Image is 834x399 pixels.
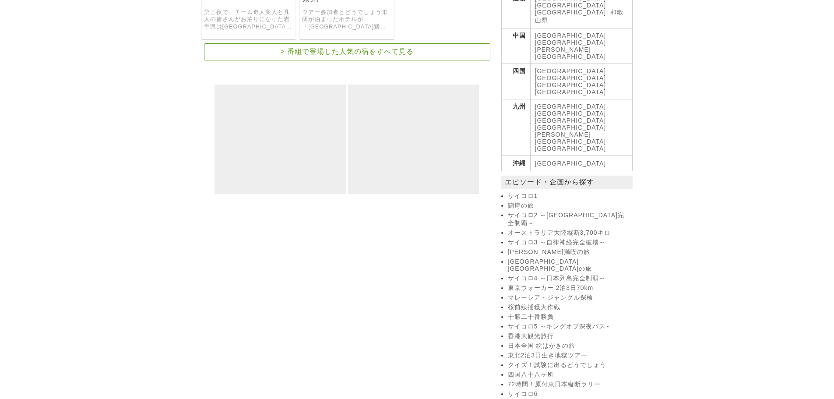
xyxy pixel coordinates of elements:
[508,342,630,350] a: 日本全国 絵はがきの旅
[535,67,606,74] a: [GEOGRAPHIC_DATA]
[508,258,630,273] a: [GEOGRAPHIC_DATA][GEOGRAPHIC_DATA]の旅
[348,85,479,194] iframe: Advertisement
[508,304,630,311] a: 桜前線捕獲大作戦
[501,28,530,64] th: 中国
[535,81,606,88] a: [GEOGRAPHIC_DATA]
[508,239,630,247] a: サイコロ3 ～自律神経完全破壊～
[508,361,630,369] a: クイズ！試験に出るどうでしょう
[535,103,606,110] a: [GEOGRAPHIC_DATA]
[508,229,630,237] a: オーストラリア大陸縦断3,700キロ
[508,352,630,360] a: 東北2泊3日生き地獄ツアー
[535,46,606,60] a: [PERSON_NAME][GEOGRAPHIC_DATA]
[535,32,606,39] a: [GEOGRAPHIC_DATA]
[501,176,633,189] p: エピソード・企画から探す
[508,212,630,227] a: サイコロ2 ～[GEOGRAPHIC_DATA]完全制覇～
[508,248,630,256] a: [PERSON_NAME]満喫の旅
[215,85,346,194] iframe: Advertisement
[302,9,392,31] a: ツアー参加者とどうでしょう軍団が泊まったホテルが「[GEOGRAPHIC_DATA]紫苑しおん」でした。 ホテル紫苑は、[GEOGRAPHIC_DATA]の御所[GEOGRAPHIC_DATA]...
[508,381,630,388] a: 72時間！原付東日本縦断ラリー
[535,74,606,81] a: [GEOGRAPHIC_DATA]
[508,371,630,379] a: 四国八十八ヶ所
[535,110,606,117] a: [GEOGRAPHIC_DATA]
[508,192,630,200] a: サイコロ1
[204,43,490,60] a: > 番組で登場した人気の宿をすべて見る
[508,275,630,282] a: サイコロ4 ～日本列島完全制覇～
[535,9,606,16] a: [GEOGRAPHIC_DATA]
[535,131,606,145] a: [PERSON_NAME][GEOGRAPHIC_DATA]
[508,202,630,210] a: 闘痔の旅
[535,117,606,124] a: [GEOGRAPHIC_DATA]
[508,390,630,398] a: サイコロ6
[508,313,630,321] a: 十勝二十番勝負
[535,160,606,167] a: [GEOGRAPHIC_DATA]
[501,156,530,171] th: 沖縄
[535,39,606,46] a: [GEOGRAPHIC_DATA]
[508,332,630,340] a: 香港大観光旅行
[508,323,630,331] a: サイコロ5 ～キングオブ深夜バス～
[508,284,630,292] a: 東京ウォーカー 2泊3日70km
[501,64,530,99] th: 四国
[508,294,630,302] a: マレーシア・ジャングル探検
[204,9,294,31] a: 第三夜で、チーム奇人変人と凡人の皆さんがお泊りになった岩手県は[GEOGRAPHIC_DATA]のお宿が「[GEOGRAPHIC_DATA]」でした。 四季亭は、数寄屋造りの純和風の客室を備えた...
[535,145,606,152] a: [GEOGRAPHIC_DATA]
[535,2,606,9] a: [GEOGRAPHIC_DATA]
[501,99,530,156] th: 九州
[535,88,606,95] a: [GEOGRAPHIC_DATA]
[535,124,606,131] a: [GEOGRAPHIC_DATA]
